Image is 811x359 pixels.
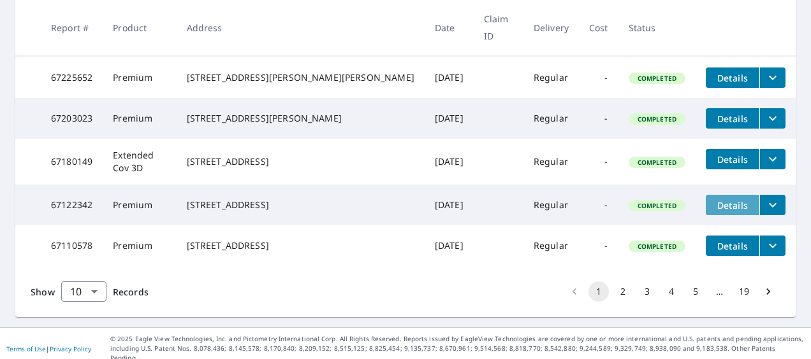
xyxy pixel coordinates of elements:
[759,149,785,169] button: filesDropdownBtn-67180149
[630,74,684,83] span: Completed
[706,149,759,169] button: detailsBtn-67180149
[613,281,633,302] button: Go to page 2
[41,139,103,185] td: 67180149
[759,236,785,256] button: filesDropdownBtn-67110578
[103,139,176,185] td: Extended Cov 3D
[710,285,730,298] div: …
[103,225,176,266] td: Premium
[41,98,103,139] td: 67203023
[685,281,706,302] button: Go to page 5
[759,108,785,129] button: filesDropdownBtn-67203023
[523,139,579,185] td: Regular
[103,57,176,98] td: Premium
[706,67,759,88] button: detailsBtn-67225652
[425,185,474,225] td: [DATE]
[187,239,414,252] div: [STREET_ADDRESS]
[706,108,759,129] button: detailsBtn-67203023
[579,185,618,225] td: -
[706,236,759,256] button: detailsBtn-67110578
[579,98,618,139] td: -
[187,155,414,168] div: [STREET_ADDRESS]
[31,286,55,298] span: Show
[523,225,579,266] td: Regular
[103,185,176,225] td: Premium
[759,67,785,88] button: filesDropdownBtn-67225652
[562,281,780,302] nav: pagination navigation
[41,185,103,225] td: 67122342
[187,112,414,125] div: [STREET_ADDRESS][PERSON_NAME]
[41,225,103,266] td: 67110578
[579,225,618,266] td: -
[103,98,176,139] td: Premium
[6,345,91,353] p: |
[113,286,149,298] span: Records
[6,344,46,353] a: Terms of Use
[523,185,579,225] td: Regular
[630,242,684,251] span: Completed
[50,344,91,353] a: Privacy Policy
[713,240,752,252] span: Details
[187,71,414,84] div: [STREET_ADDRESS][PERSON_NAME][PERSON_NAME]
[61,281,106,302] div: Show 10 records
[425,57,474,98] td: [DATE]
[713,113,752,125] span: Details
[187,199,414,211] div: [STREET_ADDRESS]
[588,281,609,302] button: page 1
[523,98,579,139] td: Regular
[579,57,618,98] td: -
[579,139,618,185] td: -
[630,115,684,123] span: Completed
[425,225,474,266] td: [DATE]
[61,274,106,309] div: 10
[425,139,474,185] td: [DATE]
[425,98,474,139] td: [DATE]
[630,201,684,210] span: Completed
[758,281,778,302] button: Go to next page
[713,199,752,211] span: Details
[706,195,759,215] button: detailsBtn-67122342
[713,153,752,165] span: Details
[637,281,657,302] button: Go to page 3
[713,72,752,84] span: Details
[41,57,103,98] td: 67225652
[630,158,684,167] span: Completed
[661,281,682,302] button: Go to page 4
[523,57,579,98] td: Regular
[734,281,754,302] button: Go to page 19
[759,195,785,215] button: filesDropdownBtn-67122342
